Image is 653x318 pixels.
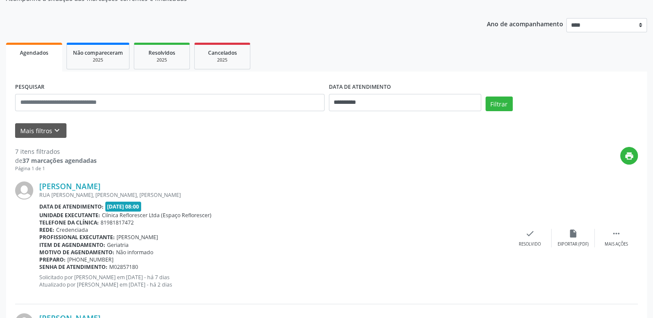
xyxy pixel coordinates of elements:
button: Mais filtroskeyboard_arrow_down [15,123,66,138]
button: Filtrar [486,97,513,111]
span: [DATE] 08:00 [105,202,142,212]
span: Credenciada [56,226,88,234]
b: Telefone da clínica: [39,219,99,226]
div: Exportar (PDF) [558,241,589,247]
span: [PHONE_NUMBER] [67,256,114,263]
b: Item de agendamento: [39,241,105,249]
i: check [525,229,535,238]
i: print [625,151,634,161]
div: 2025 [201,57,244,63]
b: Preparo: [39,256,66,263]
span: Não compareceram [73,49,123,56]
strong: 37 marcações agendadas [22,156,97,165]
span: Cancelados [208,49,237,56]
p: Ano de acompanhamento [487,18,563,29]
label: DATA DE ATENDIMENTO [329,81,391,94]
div: 7 itens filtrados [15,147,97,156]
div: Mais ações [605,241,628,247]
span: Agendados [20,49,48,56]
span: Clínica Reflorescer Ltda (Espaço Reflorescer) [102,212,211,219]
b: Motivo de agendamento: [39,249,114,256]
span: M02857180 [109,263,138,271]
a: [PERSON_NAME] [39,181,101,191]
b: Unidade executante: [39,212,100,219]
div: 2025 [73,57,123,63]
img: img [15,181,33,200]
span: Não informado [116,249,153,256]
div: 2025 [140,57,183,63]
span: [PERSON_NAME] [117,234,158,241]
button: print [620,147,638,165]
span: Geriatria [107,241,129,249]
div: de [15,156,97,165]
b: Profissional executante: [39,234,115,241]
label: PESQUISAR [15,81,44,94]
i:  [612,229,621,238]
b: Senha de atendimento: [39,263,107,271]
span: 81981817472 [101,219,134,226]
b: Rede: [39,226,54,234]
b: Data de atendimento: [39,203,104,210]
span: Resolvidos [148,49,175,56]
i: insert_drive_file [568,229,578,238]
i: keyboard_arrow_down [52,126,62,135]
p: Solicitado por [PERSON_NAME] em [DATE] - há 7 dias Atualizado por [PERSON_NAME] em [DATE] - há 2 ... [39,274,508,288]
div: RUA [PERSON_NAME], [PERSON_NAME], [PERSON_NAME] [39,191,508,199]
div: Resolvido [519,241,541,247]
div: Página 1 de 1 [15,165,97,172]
